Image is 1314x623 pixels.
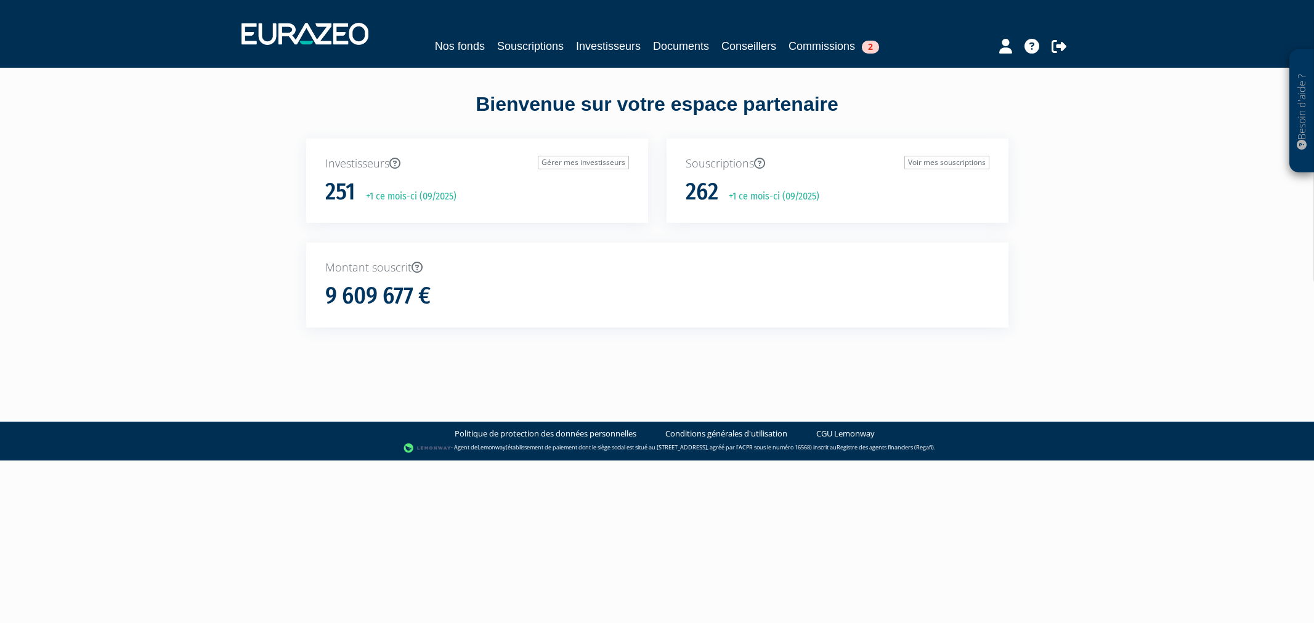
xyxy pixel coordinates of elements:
a: Voir mes souscriptions [904,156,989,169]
a: Conditions générales d'utilisation [665,428,787,440]
a: Nos fonds [435,38,485,55]
img: logo-lemonway.png [404,442,451,454]
p: Investisseurs [325,156,629,172]
h1: 251 [325,179,355,205]
a: Registre des agents financiers (Regafi) [837,443,934,451]
a: CGU Lemonway [816,428,875,440]
p: Souscriptions [686,156,989,172]
div: - Agent de (établissement de paiement dont le siège social est situé au [STREET_ADDRESS], agréé p... [12,442,1302,454]
div: Bienvenue sur votre espace partenaire [297,90,1018,139]
img: 1732889491-logotype_eurazeo_blanc_rvb.png [241,23,368,45]
h1: 262 [686,179,718,205]
a: Lemonway [477,443,506,451]
a: Commissions2 [789,38,879,55]
p: Besoin d'aide ? [1295,56,1309,167]
p: +1 ce mois-ci (09/2025) [357,190,456,204]
a: Conseillers [721,38,776,55]
a: Investisseurs [576,38,641,55]
a: Souscriptions [497,38,564,55]
p: Montant souscrit [325,260,989,276]
p: +1 ce mois-ci (09/2025) [720,190,819,204]
span: 2 [862,41,879,54]
a: Politique de protection des données personnelles [455,428,636,440]
a: Gérer mes investisseurs [538,156,629,169]
a: Documents [653,38,709,55]
h1: 9 609 677 € [325,283,431,309]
